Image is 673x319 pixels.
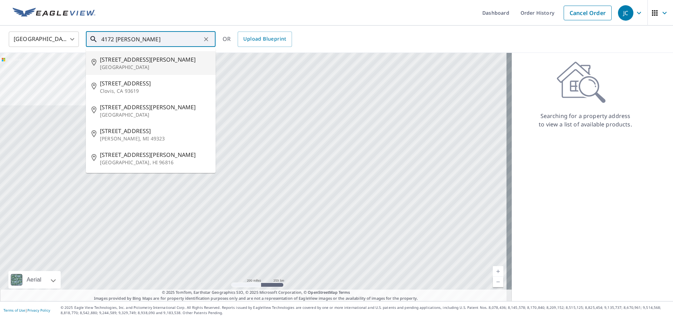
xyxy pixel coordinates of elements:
[4,308,50,312] p: |
[9,29,79,49] div: [GEOGRAPHIC_DATA]
[100,111,210,118] p: [GEOGRAPHIC_DATA]
[100,135,210,142] p: [PERSON_NAME], MI 49323
[243,35,286,43] span: Upload Blueprint
[27,308,50,313] a: Privacy Policy
[100,103,210,111] span: [STREET_ADDRESS][PERSON_NAME]
[25,271,43,289] div: Aerial
[100,55,210,64] span: [STREET_ADDRESS][PERSON_NAME]
[308,290,337,295] a: OpenStreetMap
[493,266,503,277] a: Current Level 5, Zoom In
[100,64,210,71] p: [GEOGRAPHIC_DATA]
[8,271,61,289] div: Aerial
[162,290,350,296] span: © 2025 TomTom, Earthstar Geographics SIO, © 2025 Microsoft Corporation, ©
[100,88,210,95] p: Clovis, CA 93619
[4,308,25,313] a: Terms of Use
[618,5,633,21] div: JC
[238,32,292,47] a: Upload Blueprint
[100,151,210,159] span: [STREET_ADDRESS][PERSON_NAME]
[100,159,210,166] p: [GEOGRAPHIC_DATA], HI 96816
[100,127,210,135] span: [STREET_ADDRESS]
[223,32,292,47] div: OR
[100,79,210,88] span: [STREET_ADDRESS]
[201,34,211,44] button: Clear
[13,8,95,18] img: EV Logo
[493,277,503,287] a: Current Level 5, Zoom Out
[101,29,201,49] input: Search by address or latitude-longitude
[538,112,632,129] p: Searching for a property address to view a list of available products.
[339,290,350,295] a: Terms
[564,6,612,20] a: Cancel Order
[61,305,669,315] p: © 2025 Eagle View Technologies, Inc. and Pictometry International Corp. All Rights Reserved. Repo...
